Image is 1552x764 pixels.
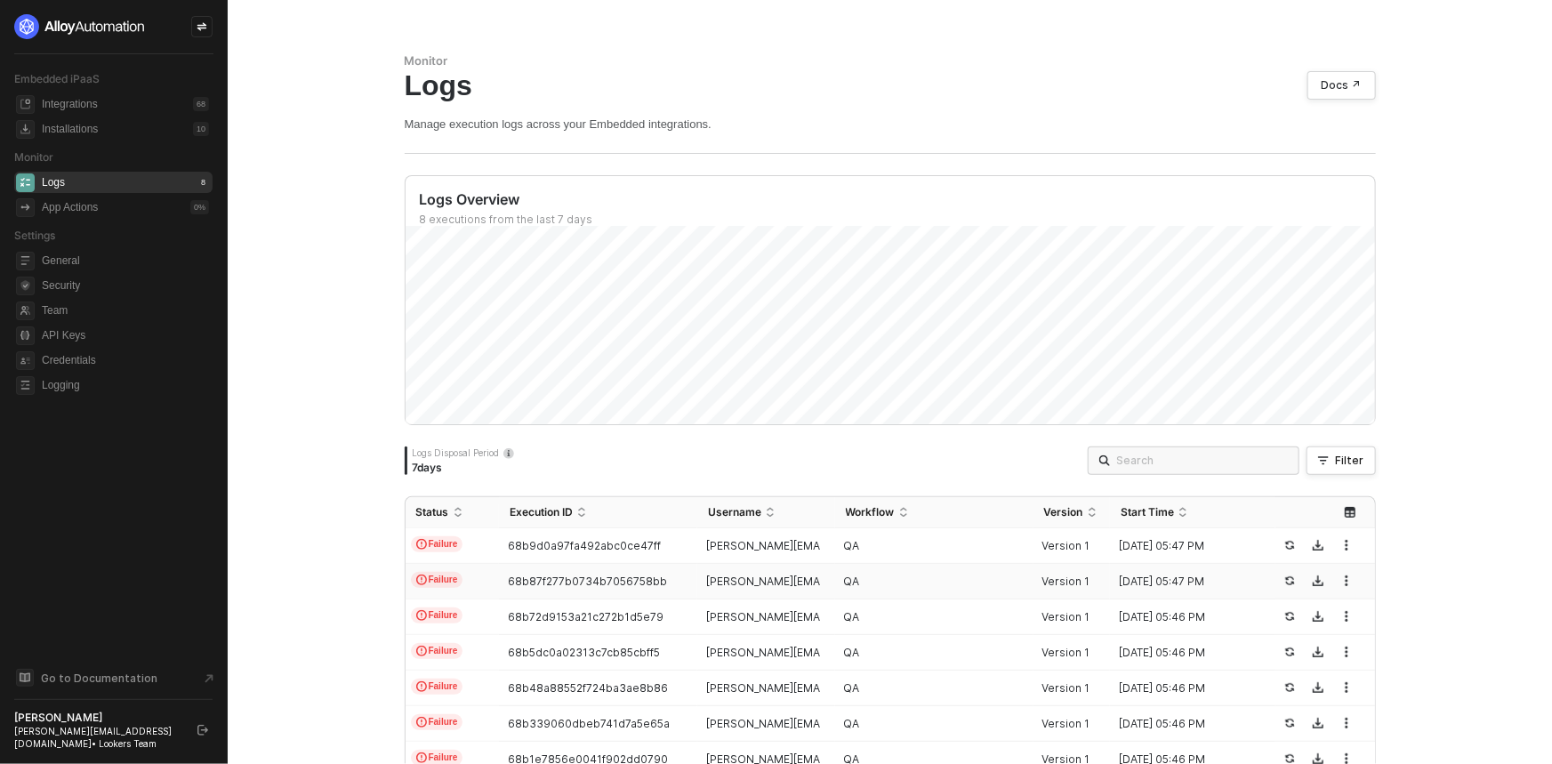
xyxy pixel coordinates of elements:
[1313,647,1323,657] span: icon-download
[416,681,427,692] span: icon-exclamation
[406,497,499,528] th: Status
[42,175,65,190] div: Logs
[1110,717,1261,731] div: [DATE] 05:46 PM
[16,173,35,192] span: icon-logs
[14,667,213,688] a: Knowledge Base
[42,122,98,137] div: Installations
[200,670,218,688] span: document-arrow
[706,717,975,730] span: [PERSON_NAME][EMAIL_ADDRESS][DOMAIN_NAME]
[1121,505,1174,519] span: Start Time
[416,646,427,656] span: icon-exclamation
[1313,682,1323,693] span: icon-download
[197,175,209,189] div: 8
[844,575,860,589] span: QA
[14,72,100,85] span: Embedded iPaaS
[1042,717,1090,730] span: Version 1
[411,607,463,623] span: Failure
[42,250,209,271] span: General
[1322,78,1362,92] div: Docs ↗
[193,122,209,136] div: 10
[1033,497,1111,528] th: Version
[1110,497,1275,528] th: Start Time
[1313,575,1323,586] span: icon-download
[416,539,427,550] span: icon-exclamation
[14,14,146,39] img: logo
[1110,610,1261,624] div: [DATE] 05:46 PM
[1042,610,1090,623] span: Version 1
[16,326,35,345] span: api-key
[706,646,975,659] span: [PERSON_NAME][EMAIL_ADDRESS][DOMAIN_NAME]
[413,461,514,475] div: 7 days
[405,117,1376,132] div: Manage execution logs across your Embedded integrations.
[416,575,427,585] span: icon-exclamation
[16,120,35,139] span: installations
[411,714,463,730] span: Failure
[510,505,573,519] span: Execution ID
[416,717,427,728] span: icon-exclamation
[190,200,209,214] div: 0 %
[697,497,835,528] th: Username
[706,610,975,623] span: [PERSON_NAME][EMAIL_ADDRESS][DOMAIN_NAME]
[42,325,209,346] span: API Keys
[16,252,35,270] span: general
[14,150,53,164] span: Monitor
[197,725,208,736] span: logout
[420,213,1375,227] div: 8 executions from the last 7 days
[1284,682,1295,693] span: icon-success-page
[42,374,209,396] span: Logging
[1284,575,1295,586] span: icon-success-page
[1307,71,1376,100] a: Docs ↗
[835,497,1033,528] th: Workflow
[499,497,697,528] th: Execution ID
[1345,507,1355,518] span: icon-table
[41,671,157,686] span: Go to Documentation
[14,229,55,242] span: Settings
[42,200,98,215] div: App Actions
[508,610,663,623] span: 68b72d9153a21c272b1d5e79
[844,717,860,731] span: QA
[508,681,668,695] span: 68b48a88552f724ba3ae8b86
[42,300,209,321] span: Team
[1110,539,1261,553] div: [DATE] 05:47 PM
[1313,753,1323,764] span: icon-download
[420,190,1375,209] div: Logs Overview
[1313,718,1323,728] span: icon-download
[411,572,463,588] span: Failure
[14,711,181,725] div: [PERSON_NAME]
[1307,446,1376,475] button: Filter
[16,198,35,217] span: icon-app-actions
[844,646,860,660] span: QA
[1313,540,1323,551] span: icon-download
[1042,539,1090,552] span: Version 1
[1042,575,1090,588] span: Version 1
[508,539,661,552] span: 68b9d0a97fa492abc0ce47ff
[16,302,35,320] span: team
[16,376,35,395] span: logging
[413,446,514,459] div: Logs Disposal Period
[411,679,463,695] span: Failure
[1042,681,1090,695] span: Version 1
[16,351,35,370] span: credentials
[14,14,213,39] a: logo
[1284,753,1295,764] span: icon-success-page
[416,610,427,621] span: icon-exclamation
[1284,718,1295,728] span: icon-success-page
[16,95,35,114] span: integrations
[411,643,463,659] span: Failure
[1336,454,1364,468] div: Filter
[508,575,667,588] span: 68b87f277b0734b7056758bb
[1110,575,1261,589] div: [DATE] 05:47 PM
[1110,681,1261,696] div: [DATE] 05:46 PM
[1284,611,1295,622] span: icon-success-page
[708,505,761,519] span: Username
[42,275,209,296] span: Security
[1284,540,1295,551] span: icon-success-page
[1110,646,1261,660] div: [DATE] 05:46 PM
[416,505,449,519] span: Status
[14,725,181,750] div: [PERSON_NAME][EMAIL_ADDRESS][DOMAIN_NAME] • Lookers Team
[844,610,860,624] span: QA
[411,536,463,552] span: Failure
[416,752,427,763] span: icon-exclamation
[405,53,1376,68] div: Monitor
[42,97,98,112] div: Integrations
